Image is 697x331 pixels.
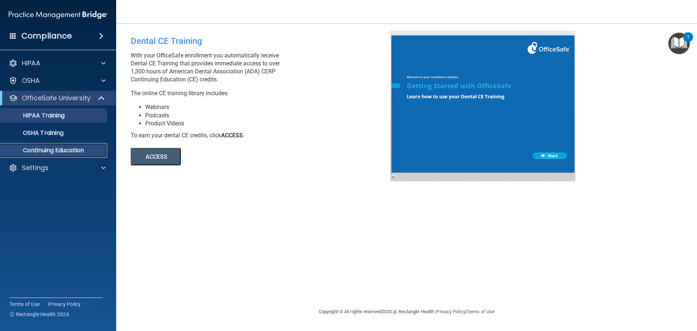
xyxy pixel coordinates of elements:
[48,300,81,308] a: Privacy Policy
[436,309,465,314] a: Privacy Policy
[131,89,396,97] p: The online CE training library includes:
[22,59,40,68] p: HIPAA
[9,164,106,172] a: Settings
[9,59,106,68] a: HIPAA
[687,37,689,47] div: 1
[21,31,72,41] h4: Compliance
[668,33,690,54] button: Open Resource Center, 1 new notification
[22,94,90,102] p: OfficeSafe University
[9,300,40,308] a: Terms of Use
[131,132,396,140] div: To earn your dental CE credits, click .
[5,112,65,119] p: HIPAA Training
[466,309,494,314] a: Terms of Use
[221,132,243,139] b: ACCESS
[5,129,64,137] p: OSHA Training
[131,52,396,84] p: With your OfficeSafe enrollment you automatically receive Dental CE Training that provides immedi...
[131,148,181,165] button: ACCESS
[9,94,105,102] a: OfficeSafe University
[145,112,396,120] li: Podcasts
[9,8,107,22] img: PMB logo
[145,120,396,128] li: Product Videos
[22,164,49,172] p: Settings
[145,103,396,111] li: Webinars
[5,147,104,154] p: Continuing Education
[274,300,539,323] div: Copyright © All rights reserved 2025 @ Rectangle Health | |
[131,154,329,160] a: ACCESS
[131,31,396,52] div: Dental CE Training
[22,76,40,85] p: OSHA
[9,76,106,85] a: OSHA
[9,311,69,318] span: Ⓒ Rectangle Health 2024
